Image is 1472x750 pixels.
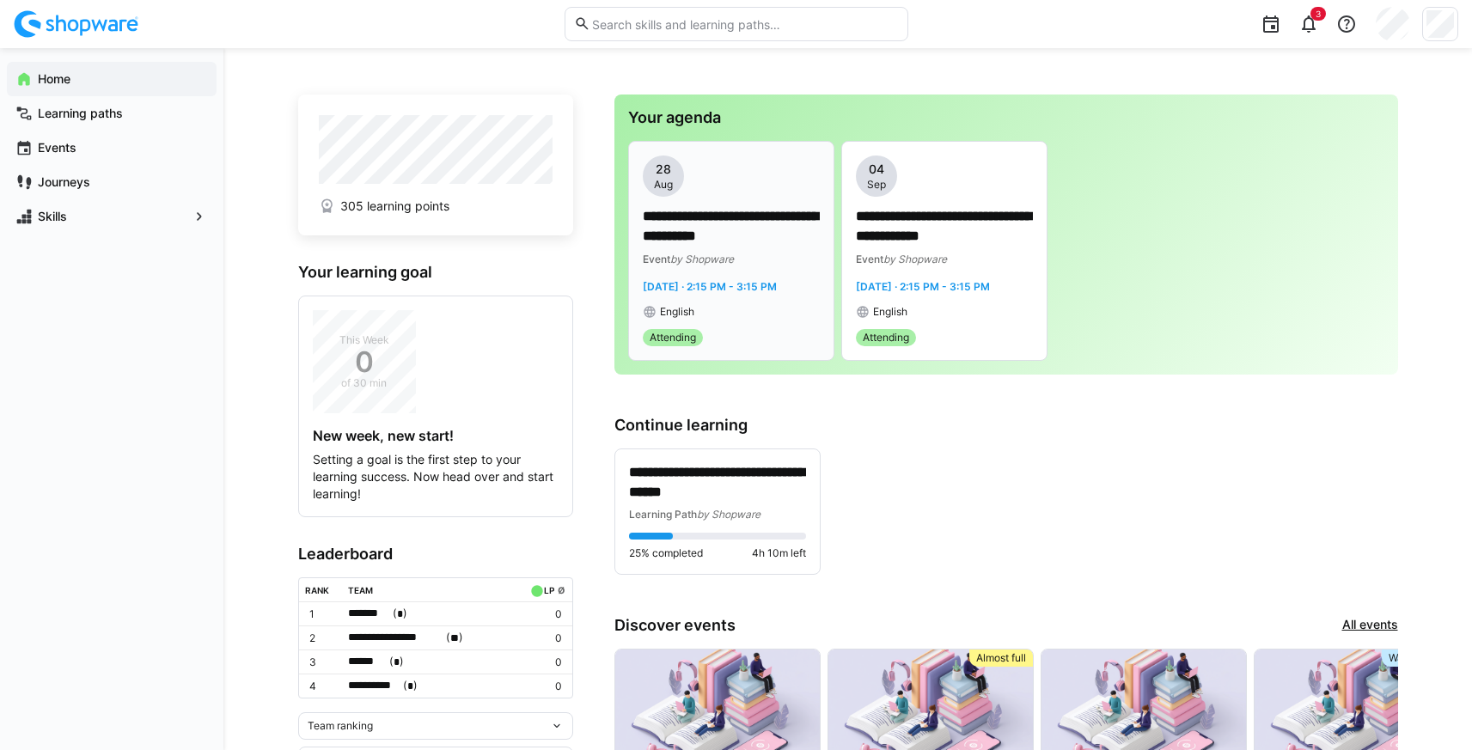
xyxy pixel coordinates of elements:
span: Aug [654,178,673,192]
div: Team [348,585,373,595]
span: 3 [1316,9,1321,19]
p: Setting a goal is the first step to your learning success. Now head over and start learning! [313,451,559,503]
span: by Shopware [697,508,760,521]
span: Attending [650,331,696,345]
input: Search skills and learning paths… [590,16,898,32]
span: ( ) [389,653,404,671]
span: Event [856,253,883,265]
a: ø [558,582,565,596]
span: [DATE] · 2:15 PM - 3:15 PM [856,280,990,293]
p: 3 [309,655,335,669]
span: ( ) [393,605,407,623]
span: [DATE] · 2:15 PM - 3:15 PM [643,280,777,293]
p: 4 [309,680,335,693]
span: Learning Path [629,508,697,521]
span: by Shopware [883,253,947,265]
p: 0 [527,680,561,693]
span: Attending [863,331,909,345]
div: LP [544,585,554,595]
span: 04 [869,161,884,178]
span: Almost full [976,651,1026,665]
h3: Continue learning [614,416,1398,435]
span: 28 [656,161,671,178]
h4: New week, new start! [313,427,559,444]
h3: Your learning goal [298,263,573,282]
span: English [873,305,907,319]
a: All events [1342,616,1398,635]
span: by Shopware [670,253,734,265]
span: English [660,305,694,319]
div: Rank [305,585,329,595]
p: 2 [309,631,335,645]
p: 0 [527,607,561,621]
span: 4h 10m left [752,546,806,560]
p: 0 [527,655,561,669]
span: ( ) [403,677,418,695]
p: 1 [309,607,335,621]
span: 305 learning points [340,198,449,215]
span: Event [643,253,670,265]
span: Wait list open [1389,651,1452,665]
span: ( ) [446,629,463,647]
p: 0 [527,631,561,645]
span: Sep [867,178,886,192]
h3: Leaderboard [298,545,573,564]
span: Team ranking [308,719,373,733]
span: 25% completed [629,546,703,560]
h3: Discover events [614,616,736,635]
h3: Your agenda [628,108,1384,127]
